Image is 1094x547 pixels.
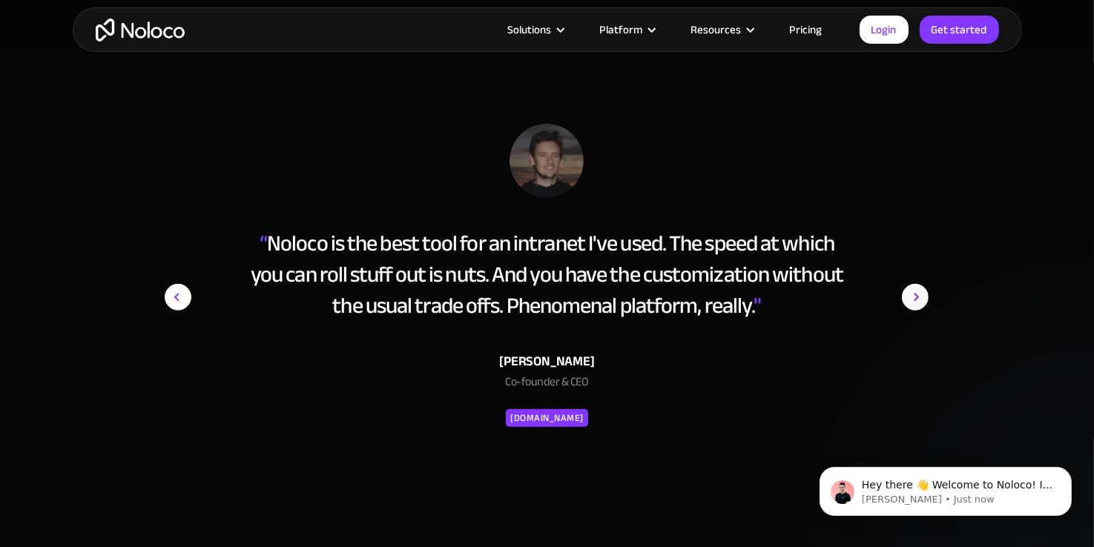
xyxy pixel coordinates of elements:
div: Platform [600,20,643,39]
a: home [96,19,185,42]
div: carousel [165,124,929,523]
span: " [754,285,761,326]
a: Pricing [771,20,841,39]
div: Solutions [490,20,581,39]
div: [DOMAIN_NAME] [510,409,584,427]
div: Resources [673,20,771,39]
div: Resources [691,20,742,39]
div: next slide [869,124,929,523]
div: Noloco is the best tool for an intranet I've used. The speed at which you can roll stuff out is n... [243,228,850,321]
div: Co-founder & CEO [243,373,850,398]
div: [PERSON_NAME] [243,351,850,373]
span: “ [260,222,267,264]
a: Get started [920,16,999,44]
div: 2 of 15 [165,124,929,429]
a: Login [860,16,909,44]
div: Solutions [508,20,552,39]
iframe: Intercom notifications message [797,436,1094,540]
div: previous slide [165,124,224,523]
div: Platform [581,20,673,39]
